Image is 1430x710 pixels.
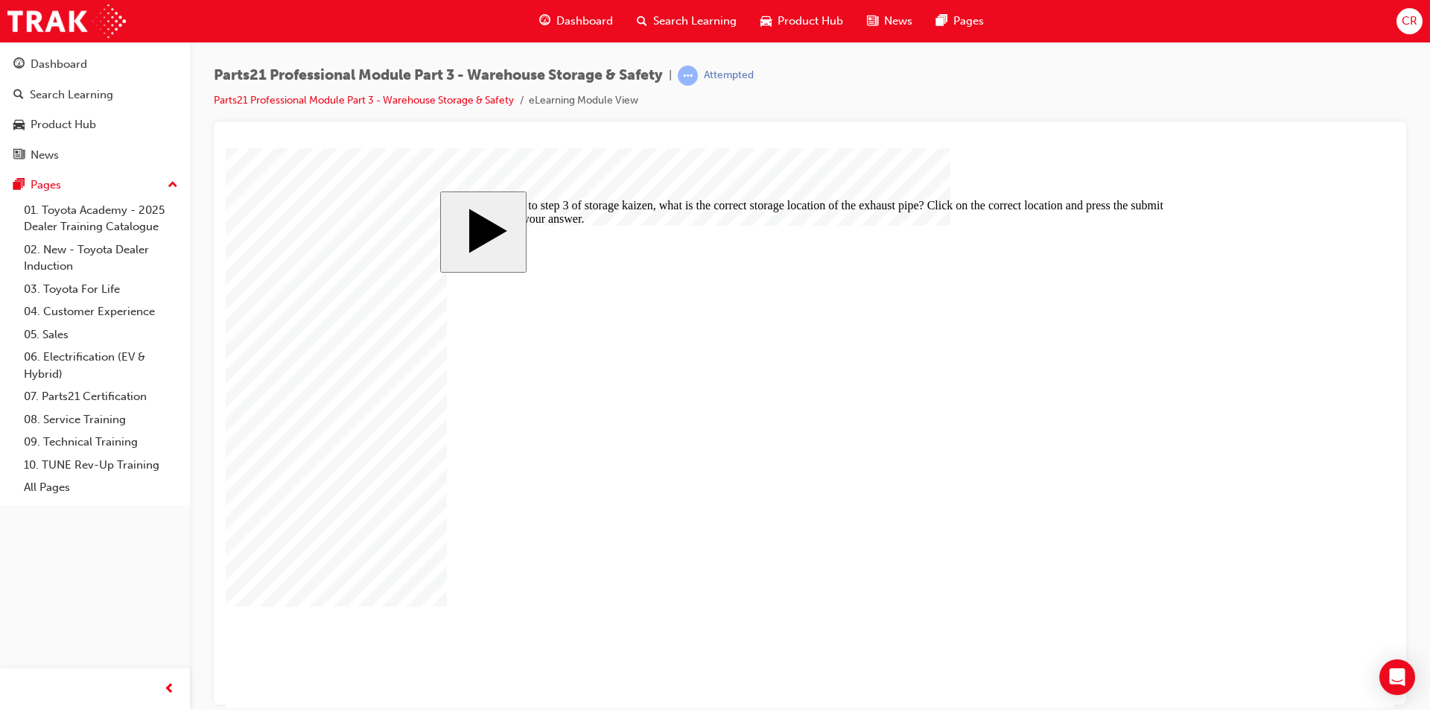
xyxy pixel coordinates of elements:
div: Parts 21 Cluster 3 Start Course [214,43,954,516]
div: News [31,147,59,164]
a: guage-iconDashboard [527,6,625,37]
span: Product Hub [778,13,843,30]
span: guage-icon [539,12,550,31]
a: 03. Toyota For Life [18,278,184,301]
span: guage-icon [13,58,25,72]
a: Product Hub [6,111,184,139]
span: search-icon [13,89,24,102]
span: pages-icon [13,179,25,192]
a: search-iconSearch Learning [625,6,749,37]
span: car-icon [13,118,25,132]
div: Attempted [704,69,754,83]
a: 08. Service Training [18,408,184,431]
a: 06. Electrification (EV & Hybrid) [18,346,184,385]
a: Parts21 Professional Module Part 3 - Warehouse Storage & Safety [214,94,514,107]
span: Pages [953,13,984,30]
button: CR [1396,8,1423,34]
a: Dashboard [6,51,184,78]
a: News [6,142,184,169]
a: pages-iconPages [924,6,996,37]
a: 05. Sales [18,323,184,346]
span: news-icon [13,149,25,162]
button: DashboardSearch LearningProduct HubNews [6,48,184,171]
button: Pages [6,171,184,199]
a: 02. New - Toyota Dealer Induction [18,238,184,278]
a: news-iconNews [855,6,924,37]
div: Open Intercom Messenger [1379,659,1415,695]
span: learningRecordVerb_ATTEMPT-icon [678,66,698,86]
span: | [669,67,672,84]
span: prev-icon [164,680,175,699]
li: eLearning Module View [529,92,638,110]
a: All Pages [18,476,184,499]
span: Dashboard [556,13,613,30]
span: news-icon [867,12,878,31]
span: News [884,13,912,30]
div: Dashboard [31,56,87,73]
span: Search Learning [653,13,737,30]
a: 09. Technical Training [18,431,184,454]
span: pages-icon [936,12,947,31]
a: 01. Toyota Academy - 2025 Dealer Training Catalogue [18,199,184,238]
span: up-icon [168,176,178,195]
span: search-icon [637,12,647,31]
div: Search Learning [30,86,113,104]
div: Product Hub [31,116,96,133]
a: 07. Parts21 Certification [18,385,184,408]
a: 10. TUNE Rev-Up Training [18,454,184,477]
div: Pages [31,177,61,194]
span: car-icon [760,12,772,31]
span: Parts21 Professional Module Part 3 - Warehouse Storage & Safety [214,67,663,84]
img: Trak [7,4,126,38]
a: car-iconProduct Hub [749,6,855,37]
button: Start [214,43,301,124]
span: CR [1402,13,1417,30]
a: 04. Customer Experience [18,300,184,323]
a: Search Learning [6,81,184,109]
